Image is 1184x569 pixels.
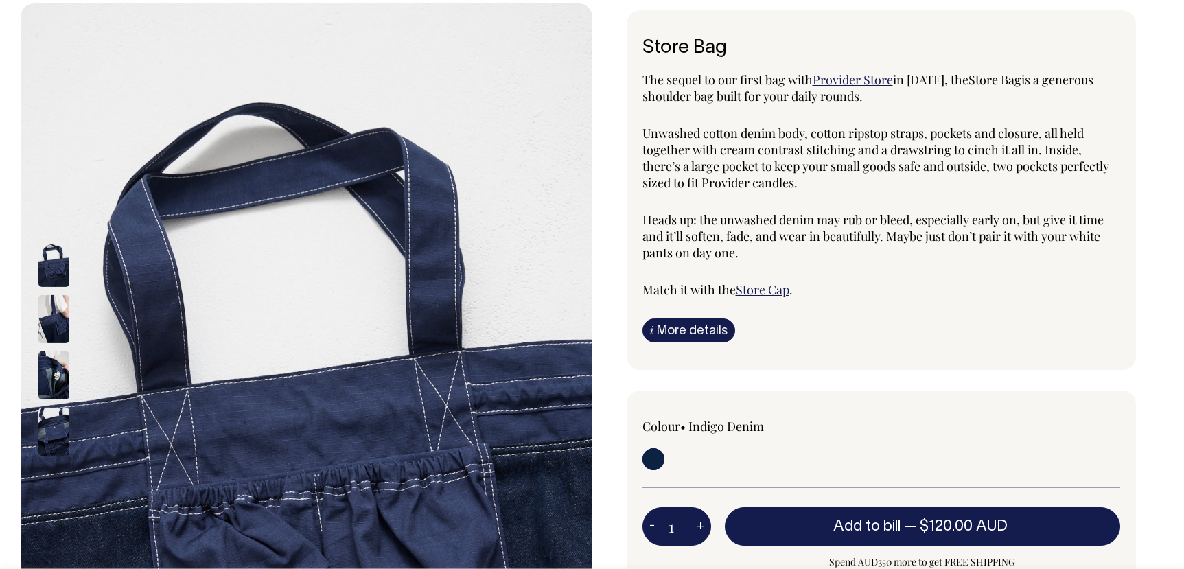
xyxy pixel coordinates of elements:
[642,418,834,434] div: Colour
[736,281,789,298] a: Store Cap
[642,71,813,88] span: The sequel to our first bag with
[968,71,1021,88] span: Store Bag
[920,520,1008,533] span: $120.00 AUD
[904,520,1011,533] span: —
[38,408,69,456] img: indigo-denim
[642,71,1093,104] span: is a generous shoulder bag built for your daily rounds.
[642,211,1104,261] span: Heads up: the unwashed denim may rub or bleed, especially early on, but give it time and it’ll so...
[38,351,69,399] img: indigo-denim
[688,418,764,434] label: Indigo Denim
[690,513,711,540] button: +
[650,323,653,337] span: i
[642,125,1109,191] span: Unwashed cotton denim body, cotton ripstop straps, pockets and closure, all held together with cr...
[833,520,901,533] span: Add to bill
[642,281,793,298] span: Match it with the .
[38,295,69,343] img: indigo-denim
[725,507,1121,546] button: Add to bill —$120.00 AUD
[813,71,893,88] a: Provider Store
[38,239,69,287] img: indigo-denim
[680,418,686,434] span: •
[642,38,1121,59] h1: Store Bag
[642,513,662,540] button: -
[642,318,735,342] a: iMore details
[893,71,968,88] span: in [DATE], the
